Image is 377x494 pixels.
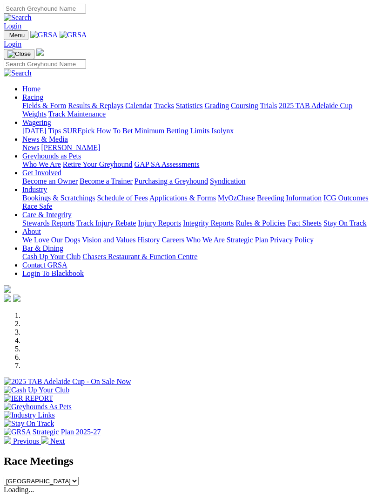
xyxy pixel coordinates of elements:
a: Strategic Plan [227,236,268,244]
a: Who We Are [22,160,61,168]
a: Contact GRSA [22,261,67,269]
a: Privacy Policy [270,236,314,244]
a: News [22,144,39,151]
img: Close [7,50,31,58]
img: IER REPORT [4,394,53,403]
div: News & Media [22,144,373,152]
a: GAP SA Assessments [135,160,200,168]
input: Search [4,59,86,69]
a: History [137,236,160,244]
a: Home [22,85,40,93]
a: Track Injury Rebate [76,219,136,227]
h2: Race Meetings [4,455,373,467]
a: Statistics [176,102,203,110]
img: Search [4,14,32,22]
a: Calendar [125,102,152,110]
a: Care & Integrity [22,211,72,219]
img: chevron-right-pager-white.svg [41,436,48,444]
img: facebook.svg [4,295,11,302]
a: About [22,227,41,235]
a: SUREpick [63,127,94,135]
a: Race Safe [22,202,52,210]
a: MyOzChase [218,194,255,202]
a: Injury Reports [138,219,181,227]
a: Industry [22,185,47,193]
a: Trials [260,102,277,110]
div: Care & Integrity [22,219,373,227]
img: logo-grsa-white.png [36,48,44,56]
a: Stay On Track [323,219,366,227]
div: Get Involved [22,177,373,185]
a: Results & Replays [68,102,123,110]
a: Get Involved [22,169,61,177]
a: Applications & Forms [149,194,216,202]
a: Track Maintenance [48,110,106,118]
img: GRSA [30,31,58,39]
a: We Love Our Dogs [22,236,80,244]
a: Next [41,437,65,445]
div: About [22,236,373,244]
a: Become a Trainer [80,177,133,185]
a: Tracks [154,102,174,110]
div: Greyhounds as Pets [22,160,373,169]
a: Greyhounds as Pets [22,152,81,160]
a: Isolynx [211,127,234,135]
a: Fact Sheets [288,219,322,227]
a: Minimum Betting Limits [135,127,209,135]
a: Breeding Information [257,194,322,202]
a: Bar & Dining [22,244,63,252]
a: Integrity Reports [183,219,234,227]
a: [PERSON_NAME] [41,144,100,151]
img: Search [4,69,32,77]
a: Vision and Values [82,236,135,244]
img: 2025 TAB Adelaide Cup - On Sale Now [4,377,131,386]
a: [DATE] Tips [22,127,61,135]
img: Greyhounds As Pets [4,403,72,411]
button: Toggle navigation [4,30,28,40]
a: Fields & Form [22,102,66,110]
input: Search [4,4,86,14]
a: Previous [4,437,41,445]
a: Wagering [22,118,51,126]
img: twitter.svg [13,295,20,302]
a: Who We Are [186,236,225,244]
a: Weights [22,110,47,118]
div: Bar & Dining [22,253,373,261]
a: Purchasing a Greyhound [135,177,208,185]
span: Previous [13,437,39,445]
a: Careers [162,236,184,244]
img: GRSA Strategic Plan 2025-27 [4,428,101,436]
a: ICG Outcomes [323,194,368,202]
span: Loading... [4,486,34,494]
a: 2025 TAB Adelaide Cup [279,102,352,110]
a: Login To Blackbook [22,269,84,277]
img: logo-grsa-white.png [4,285,11,293]
a: Cash Up Your Club [22,253,81,261]
div: Industry [22,194,373,211]
img: GRSA [60,31,87,39]
span: Next [50,437,65,445]
a: News & Media [22,135,68,143]
a: Stewards Reports [22,219,74,227]
span: Menu [9,32,25,39]
div: Wagering [22,127,373,135]
div: Racing [22,102,373,118]
a: Grading [205,102,229,110]
a: Schedule of Fees [97,194,148,202]
img: Industry Links [4,411,55,419]
a: Racing [22,93,43,101]
a: Login [4,22,21,30]
a: Login [4,40,21,48]
a: Rules & Policies [236,219,286,227]
a: Syndication [210,177,245,185]
a: Chasers Restaurant & Function Centre [82,253,197,261]
img: Stay On Track [4,419,54,428]
img: Cash Up Your Club [4,386,69,394]
a: Retire Your Greyhound [63,160,133,168]
a: Coursing [231,102,258,110]
a: Bookings & Scratchings [22,194,95,202]
button: Toggle navigation [4,49,34,59]
img: chevron-left-pager-white.svg [4,436,11,444]
a: How To Bet [97,127,133,135]
a: Become an Owner [22,177,78,185]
